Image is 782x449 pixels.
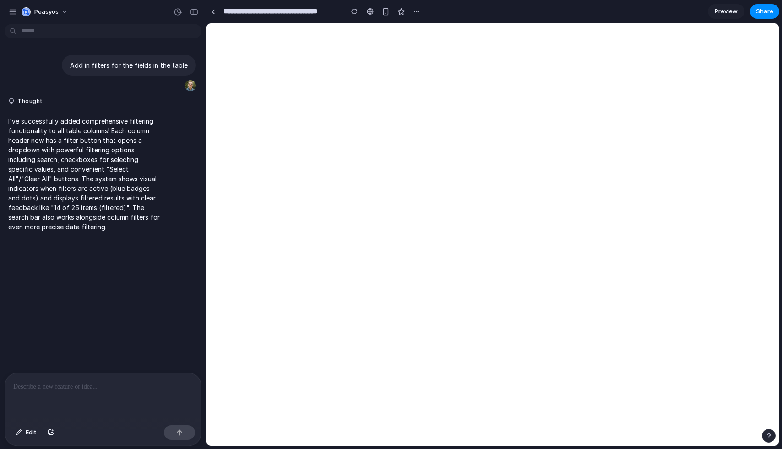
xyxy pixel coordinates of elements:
[34,7,59,16] span: peasyos
[715,7,738,16] span: Preview
[8,116,161,232] p: I've successfully added comprehensive filtering functionality to all table columns! Each column h...
[18,5,73,19] button: peasyos
[750,4,779,19] button: Share
[11,425,41,440] button: Edit
[70,60,188,70] p: Add in filters for the fields in the table
[708,4,744,19] a: Preview
[756,7,773,16] span: Share
[26,428,37,437] span: Edit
